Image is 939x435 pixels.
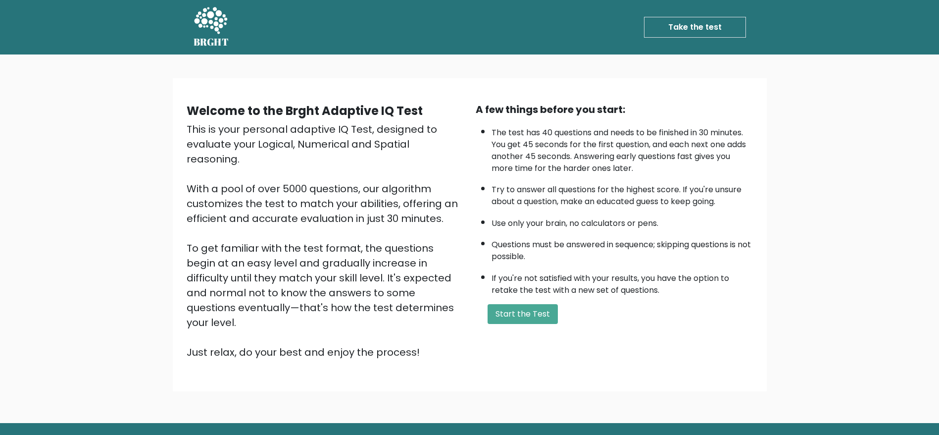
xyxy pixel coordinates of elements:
[187,122,464,360] div: This is your personal adaptive IQ Test, designed to evaluate your Logical, Numerical and Spatial ...
[492,122,753,174] li: The test has 40 questions and needs to be finished in 30 minutes. You get 45 seconds for the firs...
[187,103,423,119] b: Welcome to the Brght Adaptive IQ Test
[476,102,753,117] div: A few things before you start:
[492,268,753,296] li: If you're not satisfied with your results, you have the option to retake the test with a new set ...
[492,213,753,229] li: Use only your brain, no calculators or pens.
[488,304,558,324] button: Start the Test
[194,36,229,48] h5: BRGHT
[492,179,753,208] li: Try to answer all questions for the highest score. If you're unsure about a question, make an edu...
[644,17,746,38] a: Take the test
[492,234,753,263] li: Questions must be answered in sequence; skipping questions is not possible.
[194,4,229,51] a: BRGHT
